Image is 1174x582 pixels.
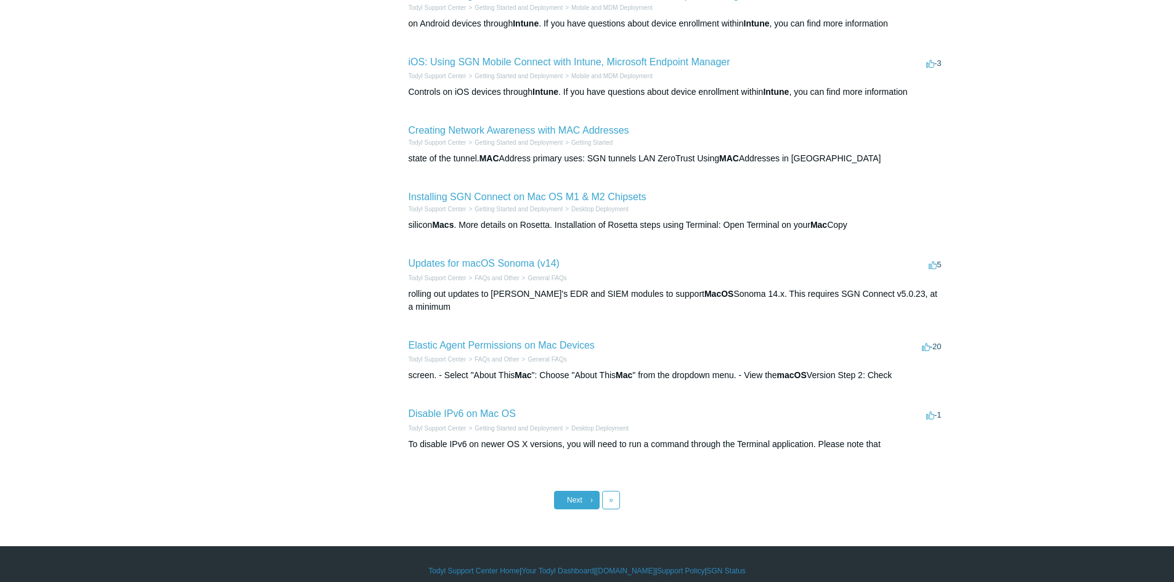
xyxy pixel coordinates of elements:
[763,87,789,97] em: Intune
[571,206,629,212] a: Desktop Deployment
[409,206,467,212] a: Todyl Support Center
[409,57,730,67] a: iOS: Using SGN Mobile Connect with Intune, Microsoft Endpoint Manager
[922,342,942,351] span: -20
[409,219,945,232] div: silicon . More details on Rosetta. Installation of Rosetta steps using Terminal: Open Terminal on...
[532,87,558,97] em: Intune
[409,424,467,433] li: Todyl Support Center
[409,356,467,363] a: Todyl Support Center
[475,73,563,79] a: Getting Started and Deployment
[475,4,563,11] a: Getting Started and Deployment
[567,496,582,504] span: Next
[563,71,653,81] li: Mobile and MDM Deployment
[563,424,629,433] li: Desktop Deployment
[520,273,567,283] li: General FAQs
[409,340,595,350] a: Elastic Agent Permissions on Mac Devices
[409,86,945,99] div: Controls on iOS devices through . If you have questions about device enrollment within , you can ...
[466,138,563,147] li: Getting Started and Deployment
[515,370,531,380] em: Mac
[466,273,519,283] li: FAQs and Other
[513,18,539,28] em: Intune
[466,3,563,12] li: Getting Started and Deployment
[704,289,733,299] em: MacOS
[409,138,467,147] li: Todyl Support Center
[479,153,499,163] em: MAC
[409,425,467,432] a: Todyl Support Center
[521,565,593,576] a: Your Todyl Dashboard
[409,408,516,419] a: Disable IPv6 on Mac OS
[528,275,566,281] a: General FAQs
[609,496,613,504] span: »
[571,4,653,11] a: Mobile and MDM Deployment
[590,496,593,504] span: ›
[409,17,945,30] div: on Android devices through . If you have questions about device enrollment within , you can find ...
[744,18,770,28] em: Intune
[409,152,945,165] div: state of the tunnel. Address primary uses: SGN tunnels LAN ZeroTrust Using Addresses in [GEOGRAPH...
[409,258,560,269] a: Updates for macOS Sonoma (v14)
[466,355,519,364] li: FAQs and Other
[466,204,563,214] li: Getting Started and Deployment
[409,125,629,135] a: Creating Network Awareness with MAC Addresses
[409,204,467,214] li: Todyl Support Center
[563,3,653,12] li: Mobile and MDM Deployment
[563,138,613,147] li: Getting Started
[409,369,945,382] div: screen. - Select "About This ": Choose "About This " from the dropdown menu. - View the Version S...
[554,491,600,509] a: Next
[571,425,629,432] a: Desktop Deployment
[409,71,467,81] li: Todyl Support Center
[466,424,563,433] li: Getting Started and Deployment
[409,438,945,451] div: To disable IPv6 on newer OS X versions, you will need to run a command through the Terminal appli...
[428,565,520,576] a: Todyl Support Center Home
[230,565,945,576] div: | | | |
[719,153,739,163] em: MAC
[475,206,563,212] a: Getting Started and Deployment
[571,73,653,79] a: Mobile and MDM Deployment
[926,59,942,68] span: -3
[409,4,467,11] a: Todyl Support Center
[657,565,704,576] a: Support Policy
[475,139,563,146] a: Getting Started and Deployment
[409,3,467,12] li: Todyl Support Center
[929,260,941,269] span: 5
[475,275,519,281] a: FAQs and Other
[777,370,807,380] em: macOS
[616,370,632,380] em: Mac
[466,71,563,81] li: Getting Started and Deployment
[409,192,646,202] a: Installing SGN Connect on Mac OS M1 & M2 Chipsets
[409,288,945,313] div: rolling out updates to [PERSON_NAME]'s EDR and SIEM modules to support Sonoma 14.x. This requires...
[810,220,827,230] em: Mac
[528,356,566,363] a: General FAQs
[596,565,655,576] a: [DOMAIN_NAME]
[409,273,467,283] li: Todyl Support Center
[409,275,467,281] a: Todyl Support Center
[571,139,613,146] a: Getting Started
[926,410,942,419] span: -1
[520,355,567,364] li: General FAQs
[563,204,629,214] li: Desktop Deployment
[707,565,746,576] a: SGN Status
[475,356,519,363] a: FAQs and Other
[432,220,454,230] em: Macs
[409,73,467,79] a: Todyl Support Center
[409,355,467,364] li: Todyl Support Center
[475,425,563,432] a: Getting Started and Deployment
[409,139,467,146] a: Todyl Support Center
